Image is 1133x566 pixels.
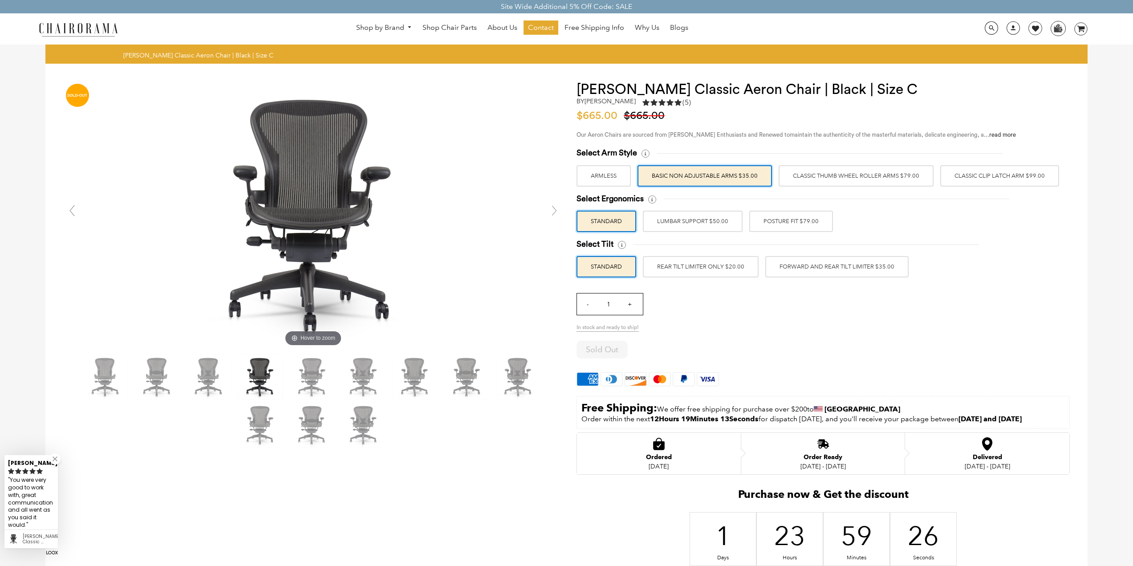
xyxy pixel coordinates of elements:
[716,554,731,562] div: Days
[965,454,1010,461] div: Delivered
[635,23,659,33] span: Why Us
[37,468,43,474] svg: rating icon full
[577,132,790,138] span: Our Aeron Chairs are sourced from [PERSON_NAME] Enthusiasts and Renewed to
[528,23,554,33] span: Contact
[849,518,864,553] div: 59
[577,324,639,332] span: In stock and ready to ship!
[670,23,688,33] span: Blogs
[646,463,672,470] div: [DATE]
[1051,21,1065,35] img: WhatsApp_Image_2024-07-12_at_16.23.01.webp
[238,403,283,448] img: Herman Miller Classic Aeron Chair | Black | Size C - chairorama
[577,488,1070,505] h2: Purchase now & Get the discount
[123,51,273,59] span: [PERSON_NAME] Classic Aeron Chair | Black | Size C
[577,148,637,158] span: Select Arm Style
[642,98,691,107] div: 5.0 rating (5 votes)
[581,415,1065,424] p: Order within the next for dispatch [DATE], and you'll receive your package between
[779,165,934,187] label: Classic Thumb Wheel Roller Arms $79.00
[341,355,386,399] img: Herman Miller Classic Aeron Chair | Black | Size C - chairorama
[790,132,1016,138] span: maintain the authenticity of the masterful materials, delicate engineering, a...
[524,20,558,35] a: Contact
[577,165,631,187] label: ARMLESS
[682,98,691,107] span: (5)
[496,355,541,399] img: Herman Miller Classic Aeron Chair | Black | Size C - chairorama
[352,21,417,35] a: Shop by Brand
[642,98,691,110] a: 5.0 rating (5 votes)
[581,401,657,414] strong: Free Shipping:
[581,401,1065,415] p: to
[650,415,759,423] span: 12Hours 19Minutes 13Seconds
[577,110,622,121] span: $665.00
[422,23,477,33] span: Shop Chair Parts
[135,355,179,399] img: Herman Miller Classic Aeron Chair | Black | Size C - chairorama
[800,463,846,470] div: [DATE] - [DATE]
[765,256,909,277] label: FORWARD AND REAR TILT LIMITER $35.00
[67,93,87,98] text: SOLD-OUT
[83,355,128,399] img: Herman Miller Classic Aeron Chair | Black | Size C - chairorama
[643,211,743,232] label: LUMBAR SUPPORT $50.00
[22,468,28,474] svg: rating icon full
[577,256,636,277] label: STANDARD
[560,20,629,35] a: Free Shipping Info
[483,20,522,35] a: About Us
[577,239,613,249] span: Select Tilt
[8,476,54,530] div: You were very good to work with, great communication and all went as you said it would.
[238,355,283,399] img: Herman Miller Classic Aeron Chair | Black | Size C - chairorama
[161,20,884,37] nav: DesktopNavigation
[29,468,36,474] svg: rating icon full
[624,110,669,121] span: $665.00
[564,23,624,33] span: Free Shipping Info
[916,554,931,562] div: Seconds
[849,554,864,562] div: Minutes
[577,341,628,358] button: Sold Out
[916,518,931,553] div: 26
[577,81,1070,98] h1: [PERSON_NAME] Classic Aeron Chair | Black | Size C
[638,165,772,187] label: BASIC NON ADJUSTABLE ARMS $35.00
[646,454,672,461] div: Ordered
[179,81,447,349] img: DSC_4924_1c854eed-05eb-4745-810f-ca5e592989c0_grande.jpg
[783,518,797,553] div: 23
[8,456,54,467] div: [PERSON_NAME]
[585,97,636,105] a: [PERSON_NAME]
[586,345,618,354] span: Sold Out
[179,210,447,219] a: Hover to zoom
[657,405,807,413] span: We offer free shipping for purchase over $200
[290,355,334,399] img: Herman Miller Classic Aeron Chair | Black | Size C - chairorama
[577,293,598,315] input: -
[290,403,334,448] img: Herman Miller Classic Aeron Chair | Black | Size C - chairorama
[418,20,481,35] a: Shop Chair Parts
[824,405,900,413] strong: [GEOGRAPHIC_DATA]
[800,454,846,461] div: Order Ready
[34,21,123,37] img: chairorama
[716,518,731,553] div: 1
[187,355,231,399] img: Herman Miller Classic Aeron Chair | Black | Size C - chairorama
[940,165,1059,187] label: Classic Clip Latch Arm $99.00
[393,355,438,399] img: Herman Miller Classic Aeron Chair | Black | Size C - chairorama
[989,132,1016,138] a: read more
[630,20,664,35] a: Why Us
[965,463,1010,470] div: [DATE] - [DATE]
[445,355,489,399] img: Herman Miller Classic Aeron Chair | Black | Size C - chairorama
[577,194,644,204] span: Select Ergonomics
[8,468,14,474] svg: rating icon full
[783,554,797,562] div: Hours
[15,468,21,474] svg: rating icon full
[23,534,54,545] div: Herman Miller Classic Aeron Chair | Black | Size C
[487,23,517,33] span: About Us
[619,293,640,315] input: +
[958,415,1022,423] strong: [DATE] and [DATE]
[123,51,276,59] nav: breadcrumbs
[341,403,386,448] img: Herman Miller Classic Aeron Chair | Black | Size C - chairorama
[577,211,636,232] label: STANDARD
[643,256,759,277] label: REAR TILT LIMITER ONLY $20.00
[577,98,636,105] h2: by
[666,20,693,35] a: Blogs
[749,211,833,232] label: POSTURE FIT $79.00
